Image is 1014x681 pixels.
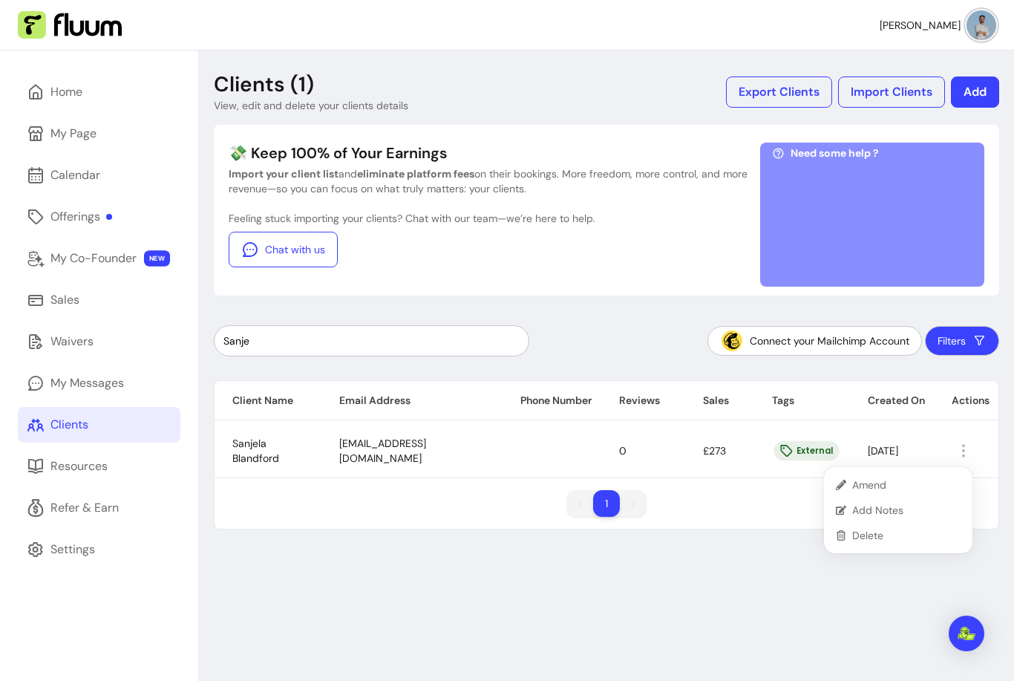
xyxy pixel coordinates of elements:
[50,416,88,434] div: Clients
[838,76,945,108] button: Import Clients
[50,291,79,309] div: Sales
[229,166,748,196] p: and on their bookings. More freedom, more control, and more revenue—so you can focus on what trul...
[18,282,180,318] a: Sales
[18,74,180,110] a: Home
[18,407,180,443] a: Clients
[50,83,82,101] div: Home
[951,76,999,108] button: Add
[229,143,748,163] p: 💸 Keep 100% of Your Earnings
[852,503,961,518] span: Add Notes
[925,326,999,356] button: Filters
[223,333,520,348] input: Search
[18,199,180,235] a: Offerings
[215,381,321,420] th: Client Name
[593,490,620,517] li: pagination item 1 active
[50,208,112,226] div: Offerings
[50,125,97,143] div: My Page
[852,528,961,543] span: Delete
[703,444,726,457] span: £273
[850,381,934,420] th: Created On
[601,381,685,420] th: Reviews
[880,18,961,33] span: [PERSON_NAME]
[720,329,744,353] img: Mailchimp Icon
[791,146,879,160] span: Need some help ?
[50,374,124,392] div: My Messages
[214,98,408,113] p: View, edit and delete your clients details
[50,499,119,517] div: Refer & Earn
[754,381,850,420] th: Tags
[868,444,898,457] span: [DATE]
[18,157,180,193] a: Calendar
[934,381,998,420] th: Actions
[18,532,180,567] a: Settings
[339,437,426,465] span: [EMAIL_ADDRESS][DOMAIN_NAME]
[50,333,94,351] div: Waivers
[949,616,984,651] div: Open Intercom Messenger
[18,365,180,401] a: My Messages
[232,437,279,465] span: Sanjela Blandford
[966,10,996,40] img: avatar
[18,490,180,526] a: Refer & Earn
[18,116,180,151] a: My Page
[503,381,601,420] th: Phone Number
[707,326,922,356] button: Connect your Mailchimp Account
[321,381,503,420] th: Email Address
[685,381,754,420] th: Sales
[229,232,338,267] a: Chat with us
[50,166,100,184] div: Calendar
[144,250,170,267] span: NEW
[229,167,338,180] b: Import your client list
[50,541,95,558] div: Settings
[18,11,122,39] img: Fluum Logo
[852,478,961,492] span: Amend
[50,457,108,475] div: Resources
[214,71,314,98] p: Clients (1)
[559,483,654,524] nav: pagination navigation
[18,449,180,484] a: Resources
[18,241,180,276] a: My Co-Founder
[50,250,137,267] div: My Co-Founder
[18,324,180,359] a: Waivers
[619,444,627,457] span: 0
[229,211,748,226] p: Feeling stuck importing your clients? Chat with our team—we’re here to help.
[726,76,832,108] button: Export Clients
[773,441,839,461] div: External
[357,167,474,180] b: eliminate platform fees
